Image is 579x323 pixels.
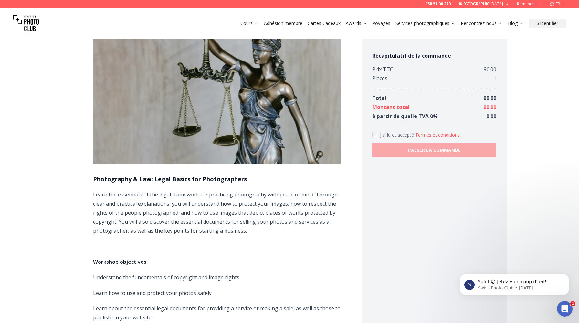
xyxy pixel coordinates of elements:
[461,20,503,27] a: Rencontrez-nous
[557,301,573,317] iframe: Intercom live chat
[415,132,461,138] button: Accept termsJ'ai lu et accepté
[372,143,496,157] button: PASSER LA COMMANDE
[570,301,575,306] span: 1
[372,94,386,103] div: Total
[372,52,496,60] h4: Récapitulatif de la commande
[261,19,305,28] button: Adhésion membre
[240,20,259,27] a: Cours
[346,20,367,27] a: Awards
[395,20,456,27] a: Services photographiques
[458,19,505,28] button: Rencontrez-nous
[483,104,496,111] span: 90.00
[264,20,302,27] a: Adhésion membre
[483,95,496,102] span: 90.00
[529,19,566,28] button: S'identifier
[372,65,393,74] div: Prix TTC
[13,10,39,36] img: Swiss photo club
[343,19,370,28] button: Awards
[505,19,526,28] button: Blog
[372,103,410,112] div: Montant total
[486,113,496,120] span: 0.00
[372,132,377,137] input: Accept terms
[493,74,496,83] div: 1
[93,288,341,297] p: Learn how to use and protect your photos safely.
[425,1,451,6] a: 058 51 00 270
[93,273,341,282] p: Understand the fundamentals of copyright and image rights.
[370,19,393,28] button: Voyages
[308,20,341,27] a: Cartes Cadeaux
[450,260,579,306] iframe: Intercom notifications message
[93,190,341,235] p: Learn the essentials of the legal framework for practicing photography with peace of mind. Throug...
[93,174,341,184] h1: Photography & Law: Legal Basics for Photographers
[238,19,261,28] button: Cours
[508,20,524,27] a: Blog
[93,304,341,322] p: Learn about the essential legal documents for providing a service or making a sale, as well as th...
[484,65,496,74] div: 90.00
[372,112,438,121] div: à partir de quelle TVA 0 %
[372,74,387,83] div: Places
[305,19,343,28] button: Cartes Cadeaux
[408,147,461,153] b: PASSER LA COMMANDE
[380,132,415,138] span: J'ai lu et accepté
[93,258,146,265] strong: Workshop objectives
[393,19,458,28] button: Services photographiques
[373,20,390,27] a: Voyages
